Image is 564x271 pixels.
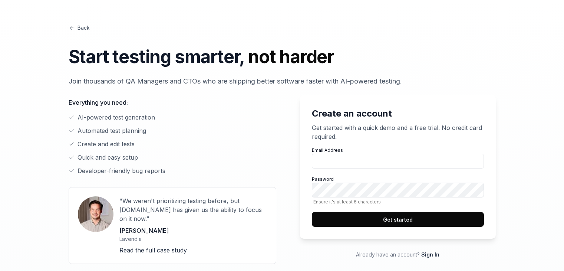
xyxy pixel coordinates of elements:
[312,154,484,169] input: Email Address
[69,153,276,162] li: Quick and easy setup
[312,107,484,120] h2: Create an account
[248,46,334,68] span: not harder
[69,113,276,122] li: AI-powered test generation
[119,246,187,254] a: Read the full case study
[312,212,484,227] button: Get started
[312,199,484,205] span: Ensure it's at least 6 characters
[69,24,90,32] a: Back
[300,251,496,258] p: Already have an account?
[119,226,267,235] p: [PERSON_NAME]
[69,98,276,107] p: Everything you need:
[312,147,484,169] label: Email Address
[312,176,484,205] label: Password
[119,196,267,223] p: "We weren't prioritizing testing before, but [DOMAIN_NAME] has given us the ability to focus on i...
[312,123,484,141] p: Get started with a quick demo and a free trial. No credit card required.
[69,166,276,175] li: Developer-friendly bug reports
[78,196,113,232] img: User avatar
[119,235,267,243] p: Lavendla
[69,140,276,148] li: Create and edit tests
[312,183,484,197] input: PasswordEnsure it's at least 6 characters
[69,43,496,70] h1: Start testing smarter,
[69,126,276,135] li: Automated test planning
[421,251,439,258] a: Sign In
[69,76,496,86] p: Join thousands of QA Managers and CTOs who are shipping better software faster with AI-powered te...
